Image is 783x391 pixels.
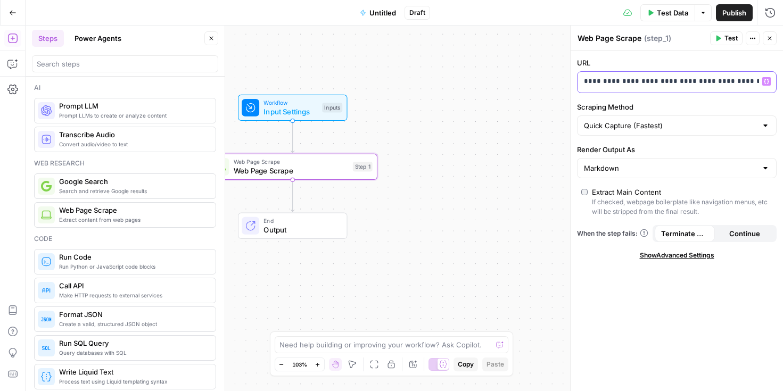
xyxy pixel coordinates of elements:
[577,144,777,155] label: Render Output As
[710,31,743,45] button: Test
[584,120,757,131] input: Quick Capture (Fastest)
[59,101,207,111] span: Prompt LLM
[59,348,207,357] span: Query databases with SQL
[59,215,207,224] span: Extract content from web pages
[369,7,396,18] span: Untitled
[34,159,216,168] div: Web research
[59,291,207,300] span: Make HTTP requests to external services
[577,57,777,68] label: URL
[716,4,753,21] button: Publish
[68,30,128,47] button: Power Agents
[59,377,207,386] span: Process text using Liquid templating syntax
[34,83,216,93] div: Ai
[640,251,714,260] span: Show Advanced Settings
[353,4,402,21] button: Untitled
[59,262,207,271] span: Run Python or JavaScript code blocks
[581,189,588,195] input: Extract Main ContentIf checked, webpage boilerplate like navigation menus, etc will be stripped f...
[59,111,207,120] span: Prompt LLMs to create or analyze content
[59,252,207,262] span: Run Code
[715,225,775,242] button: Continue
[292,360,307,369] span: 103%
[729,228,760,239] span: Continue
[32,30,64,47] button: Steps
[353,162,373,171] div: Step 1
[59,205,207,215] span: Web Page Scrape
[59,309,207,320] span: Format JSON
[584,163,757,173] input: Markdown
[208,95,377,121] div: WorkflowInput SettingsInputs
[59,129,207,140] span: Transcribe Audio
[263,224,338,235] span: Output
[59,187,207,195] span: Search and retrieve Google results
[291,121,294,153] g: Edge from start to step_1
[592,187,661,197] div: Extract Main Content
[640,4,695,21] button: Test Data
[409,8,425,18] span: Draft
[263,106,318,117] span: Input Settings
[577,102,777,112] label: Scraping Method
[322,103,342,112] div: Inputs
[59,338,207,348] span: Run SQL Query
[592,197,772,217] div: If checked, webpage boilerplate like navigation menus, etc will be stripped from the final result.
[59,320,207,328] span: Create a valid, structured JSON object
[59,140,207,148] span: Convert audio/video to text
[263,98,318,107] span: Workflow
[722,7,746,18] span: Publish
[37,59,213,69] input: Search steps
[208,154,377,180] div: Web Page ScrapeWeb Page ScrapeStep 1
[234,157,349,166] span: Web Page Scrape
[263,217,338,225] span: End
[482,357,508,371] button: Paste
[208,213,377,239] div: EndOutput
[577,229,648,238] a: When the step fails:
[578,33,641,44] textarea: Web Page Scrape
[234,165,349,176] span: Web Page Scrape
[724,34,738,43] span: Test
[59,367,207,377] span: Write Liquid Text
[644,33,671,44] span: ( step_1 )
[661,228,708,239] span: Terminate Workflow
[59,280,207,291] span: Call API
[487,360,504,369] span: Paste
[458,360,474,369] span: Copy
[657,7,688,18] span: Test Data
[34,234,216,244] div: Code
[291,180,294,212] g: Edge from step_1 to end
[59,176,207,187] span: Google Search
[454,357,478,371] button: Copy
